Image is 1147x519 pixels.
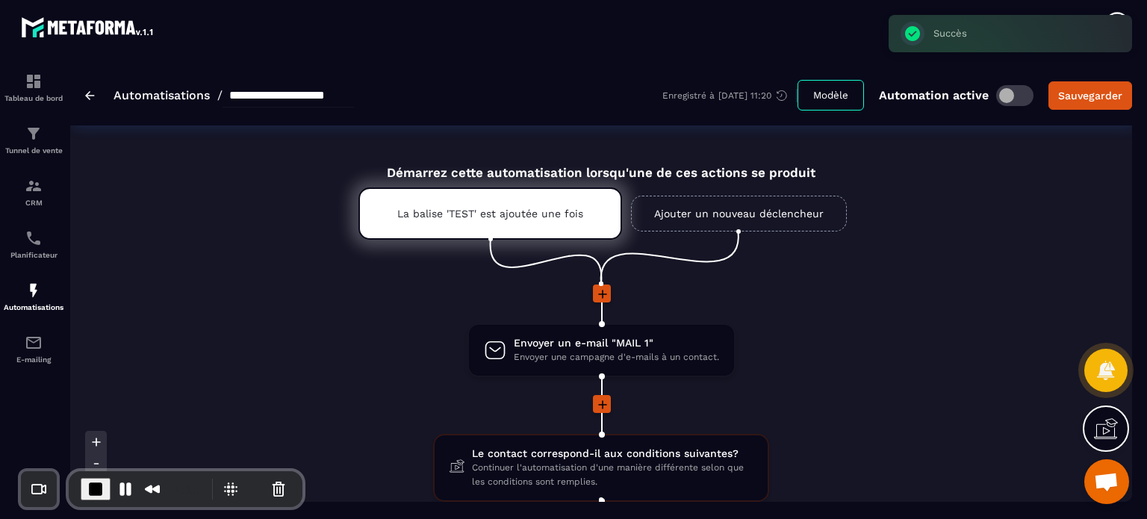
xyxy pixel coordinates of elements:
[631,196,847,231] a: Ajouter un nouveau déclencheur
[397,208,583,220] p: La balise 'TEST' est ajoutée une fois
[85,91,95,100] img: arrow
[25,72,43,90] img: formation
[472,447,753,461] span: Le contact correspond-il aux conditions suivantes?
[4,323,63,375] a: emailemailE-mailing
[514,336,719,350] span: Envoyer un e-mail "MAIL 1"
[4,218,63,270] a: schedulerschedulerPlanificateur
[798,80,864,111] button: Modèle
[4,94,63,102] p: Tableau de bord
[25,177,43,195] img: formation
[114,88,210,102] a: Automatisations
[4,114,63,166] a: formationformationTunnel de vente
[1084,459,1129,504] a: Ouvrir le chat
[718,90,771,101] p: [DATE] 11:20
[25,282,43,299] img: automations
[4,199,63,207] p: CRM
[25,334,43,352] img: email
[1048,81,1132,110] button: Sauvegarder
[4,166,63,218] a: formationformationCRM
[217,88,223,102] span: /
[4,146,63,155] p: Tunnel de vente
[662,89,798,102] div: Enregistré à
[514,350,719,364] span: Envoyer une campagne d'e-mails à un contact.
[4,61,63,114] a: formationformationTableau de bord
[321,148,881,180] div: Démarrez cette automatisation lorsqu'une de ces actions se produit
[25,125,43,143] img: formation
[879,88,989,102] p: Automation active
[4,355,63,364] p: E-mailing
[25,229,43,247] img: scheduler
[472,461,753,489] span: Continuer l'automatisation d'une manière différente selon que les conditions sont remplies.
[4,251,63,259] p: Planificateur
[4,270,63,323] a: automationsautomationsAutomatisations
[1058,88,1122,103] div: Sauvegarder
[21,13,155,40] img: logo
[4,303,63,311] p: Automatisations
